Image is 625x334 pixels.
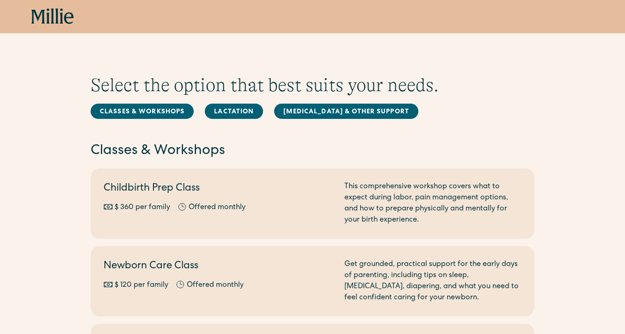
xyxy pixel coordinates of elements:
div: Get grounded, practical support for the early days of parenting, including tips on sleep, [MEDICA... [344,259,521,303]
div: Offered monthly [189,202,245,213]
h2: Classes & Workshops [91,142,534,161]
div: $ 360 per family [115,202,170,213]
div: Offered monthly [187,280,244,291]
h2: Childbirth Prep Class [104,181,333,197]
a: Childbirth Prep Class$ 360 per familyOffered monthlyThis comprehensive workshop covers what to ex... [91,168,534,239]
a: [MEDICAL_DATA] & Other Support [274,104,418,119]
h2: Newborn Care Class [104,259,333,274]
div: $ 120 per family [115,280,168,291]
div: This comprehensive workshop covers what to expect during labor, pain management options, and how ... [344,181,521,226]
a: Newborn Care Class$ 120 per familyOffered monthlyGet grounded, practical support for the early da... [91,246,534,316]
a: Lactation [205,104,263,119]
a: Classes & Workshops [91,104,194,119]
